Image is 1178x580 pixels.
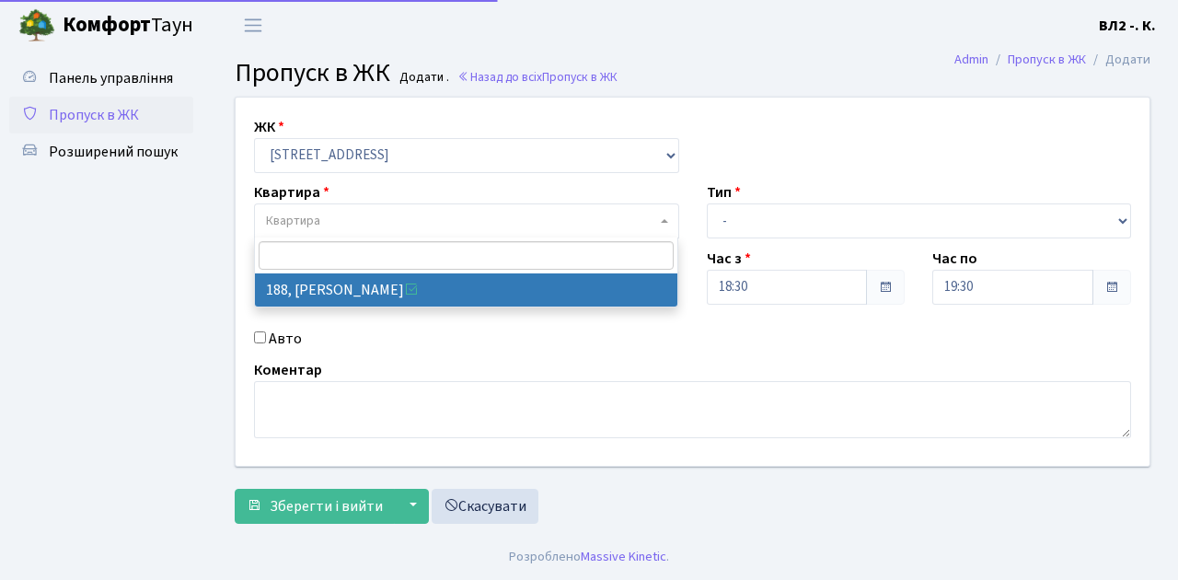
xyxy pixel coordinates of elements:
[63,10,151,40] b: Комфорт
[254,181,329,203] label: Квартира
[269,328,302,350] label: Авто
[254,116,284,138] label: ЖК
[9,60,193,97] a: Панель управління
[63,10,193,41] span: Таун
[1086,50,1150,70] li: Додати
[954,50,988,69] a: Admin
[432,489,538,524] a: Скасувати
[235,54,390,91] span: Пропуск в ЖК
[230,10,276,41] button: Переключити навігацію
[235,489,395,524] button: Зберегти і вийти
[255,273,678,307] li: 188, [PERSON_NAME]
[542,68,618,86] span: Пропуск в ЖК
[266,212,320,230] span: Квартира
[1099,15,1156,37] a: ВЛ2 -. К.
[457,68,618,86] a: Назад до всіхПропуск в ЖК
[9,97,193,133] a: Пропуск в ЖК
[254,359,322,381] label: Коментар
[509,547,669,567] div: Розроблено .
[49,68,173,88] span: Панель управління
[707,181,741,203] label: Тип
[1008,50,1086,69] a: Пропуск в ЖК
[18,7,55,44] img: logo.png
[396,70,449,86] small: Додати .
[927,41,1178,79] nav: breadcrumb
[9,133,193,170] a: Розширений пошук
[49,105,139,125] span: Пропуск в ЖК
[932,248,977,270] label: Час по
[581,547,666,566] a: Massive Kinetic
[1099,16,1156,36] b: ВЛ2 -. К.
[707,248,751,270] label: Час з
[49,142,178,162] span: Розширений пошук
[270,496,383,516] span: Зберегти і вийти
